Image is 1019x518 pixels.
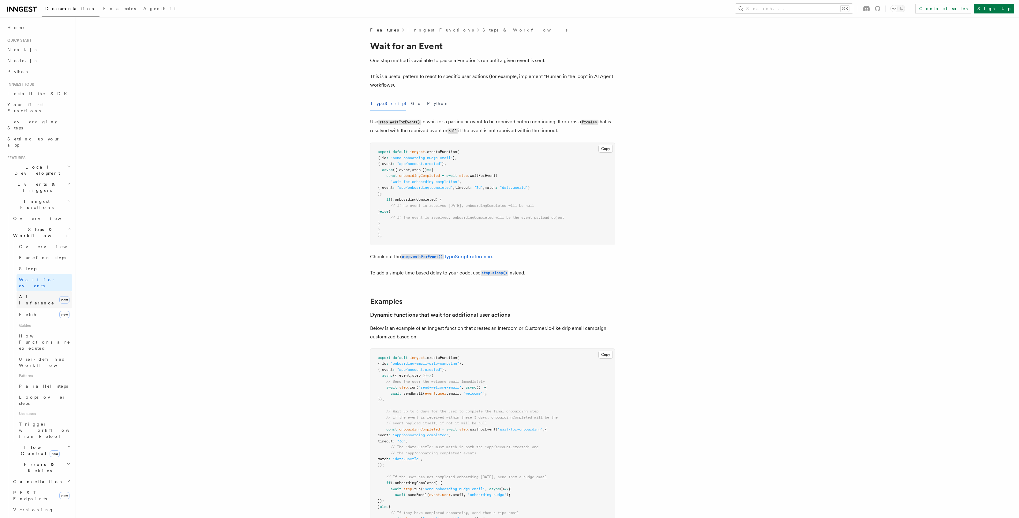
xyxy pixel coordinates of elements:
[17,321,72,330] span: Guides
[397,162,442,166] span: "app/account.created"
[370,56,615,65] p: One step method is available to pause a Function's run until a given event is sent.
[378,162,393,166] span: { event
[408,385,416,389] span: .run
[543,427,545,431] span: ,
[391,481,393,485] span: (
[388,457,391,461] span: :
[403,487,412,491] span: step
[446,427,457,431] span: await
[11,241,72,442] div: Steps & Workflows
[5,55,72,66] a: Node.js
[735,4,853,13] button: Search...⌘K
[412,168,427,172] span: step })
[378,150,391,154] span: export
[380,209,388,214] span: else
[446,391,459,396] span: .email
[11,459,72,476] button: Errors & Retries
[59,296,69,304] span: new
[393,433,448,437] span: "app/onboarding.completed"
[380,505,388,509] span: else
[482,27,568,33] a: Steps & Workflows
[418,385,461,389] span: "send-welcome-email"
[393,457,421,461] span: "data.userId"
[581,120,598,125] code: Promise
[5,99,72,116] a: Your first Functions
[406,439,408,443] span: ,
[378,433,388,437] span: event
[59,311,69,318] span: new
[17,371,72,381] span: Patterns
[446,173,457,178] span: await
[431,168,433,172] span: {
[143,6,176,11] span: AgentKit
[378,120,421,125] code: step.waitForEvent()
[378,463,384,467] span: });
[504,487,508,491] span: =>
[393,367,395,372] span: :
[7,69,30,74] span: Python
[498,427,543,431] span: "wait-for-onboarding"
[45,6,96,11] span: Documentation
[489,487,500,491] span: async
[378,185,393,190] span: { event
[500,487,504,491] span: ()
[7,136,60,147] span: Setting up your app
[397,367,442,372] span: "app/account.created"
[508,487,511,491] span: {
[391,445,538,449] span: // The "data.userId" must match in both the "app/account.created" and
[382,373,393,378] span: async
[370,297,403,306] a: Examples
[841,6,849,12] kbd: ⌘K
[425,391,436,396] span: event
[11,442,72,459] button: Flow Controlnew
[496,173,498,178] span: (
[19,384,68,389] span: Parallel steps
[378,367,393,372] span: { event
[19,294,54,305] span: AI Inference
[103,6,136,11] span: Examples
[391,203,534,208] span: // if no event is received [DATE], onboardingCompleted will be null
[974,4,1014,13] a: Sign Up
[99,2,140,17] a: Examples
[11,461,66,474] span: Errors & Retries
[370,40,615,51] h1: Wait for an Event
[17,330,72,354] a: How Functions are executed
[393,356,408,360] span: default
[17,291,72,308] a: AI Inferencenew
[386,361,388,366] span: :
[5,116,72,133] a: Leveraging Steps
[393,185,395,190] span: :
[440,493,442,497] span: .
[17,263,72,274] a: Sleeps
[7,58,36,63] span: Node.js
[19,422,86,439] span: Trigger workflows from Retool
[11,444,67,457] span: Flow Control
[13,490,47,501] span: REST Endpoints
[483,185,485,190] span: ,
[427,373,431,378] span: =>
[378,227,380,232] span: }
[5,44,72,55] a: Next.js
[457,150,459,154] span: (
[378,156,386,160] span: { id
[485,185,496,190] span: match
[468,493,506,497] span: "onboarding_nudge"
[19,266,38,271] span: Sleeps
[468,173,496,178] span: .waitForEvent
[378,397,384,401] span: });
[442,427,444,431] span: =
[5,162,72,179] button: Local Development
[370,269,615,278] p: To add a simple time based delay to your code, use instead.
[42,2,99,17] a: Documentation
[496,185,498,190] span: :
[457,356,459,360] span: (
[50,450,60,457] span: new
[386,409,538,413] span: // Wait up to 3 days for the user to complete the final onboarding step
[11,504,72,515] a: Versioning
[391,215,564,220] span: // if the event is received, onboardingCompleted will be the event payload object
[386,427,397,431] span: const
[378,361,386,366] span: { id
[386,173,397,178] span: const
[378,439,393,443] span: timeout
[5,66,72,77] a: Python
